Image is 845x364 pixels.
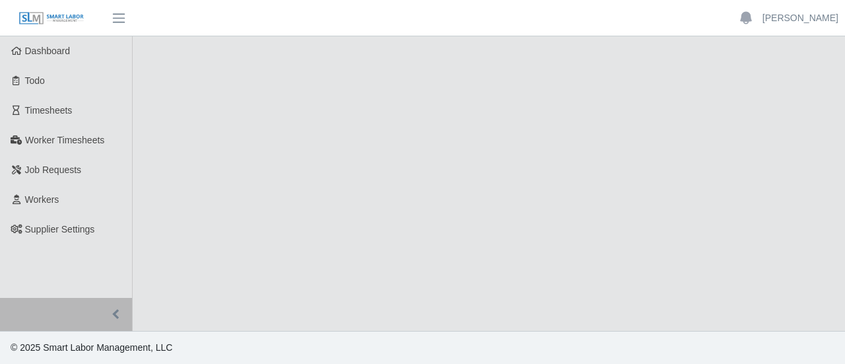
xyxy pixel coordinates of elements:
a: [PERSON_NAME] [762,11,838,25]
span: Workers [25,194,59,205]
span: Todo [25,75,45,86]
span: Dashboard [25,46,71,56]
span: Worker Timesheets [25,135,104,145]
span: Supplier Settings [25,224,95,235]
span: Job Requests [25,164,82,175]
span: © 2025 Smart Labor Management, LLC [11,342,172,353]
img: SLM Logo [18,11,84,26]
span: Timesheets [25,105,73,116]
